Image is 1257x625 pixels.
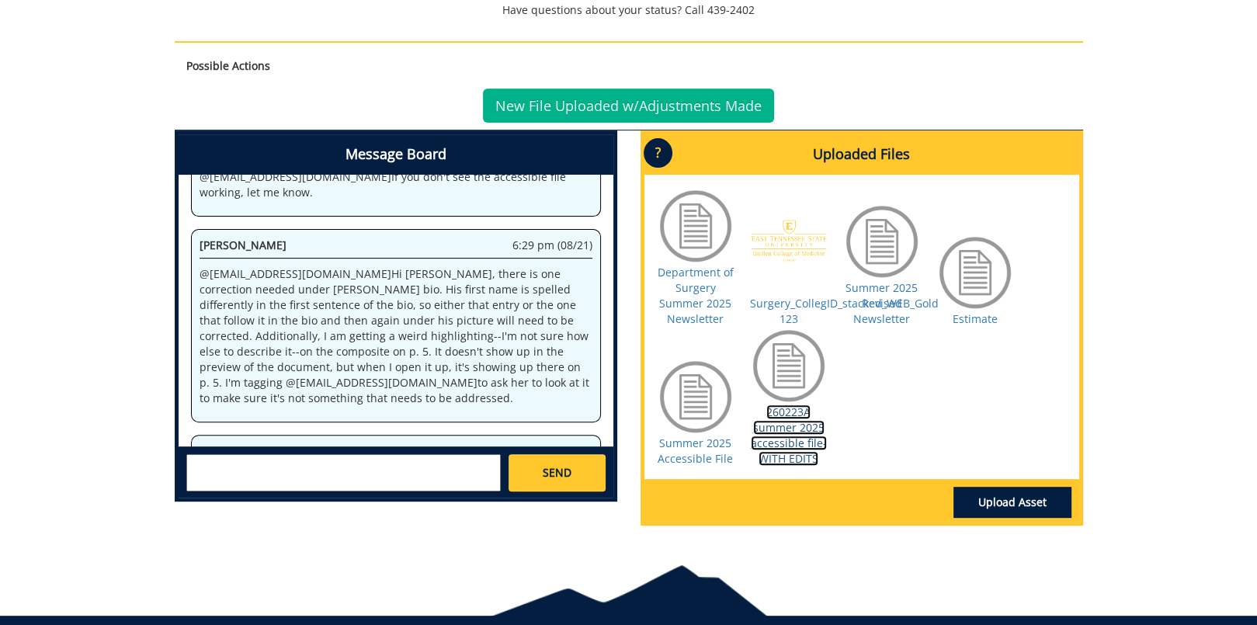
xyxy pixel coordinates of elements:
[658,265,734,326] a: Department of Surgery Summer 2025 Newsletter
[200,266,592,406] p: @ [EMAIL_ADDRESS][DOMAIN_NAME] Hi [PERSON_NAME], there is one correction needed under [PERSON_NAM...
[658,436,733,466] a: Summer 2025 Accessible File
[509,454,605,491] a: SEND
[543,465,571,481] span: SEND
[200,238,286,252] span: [PERSON_NAME]
[644,134,1079,175] h4: Uploaded Files
[179,134,613,175] h4: Message Board
[644,138,672,168] p: ?
[200,169,592,200] p: @ [EMAIL_ADDRESS][DOMAIN_NAME] If you don't see the accessible file working, let me know.
[953,311,998,326] a: Estimate
[175,2,1083,18] p: Have questions about your status? Call 439-2402
[953,487,1071,518] a: Upload Asset
[186,454,501,491] textarea: messageToSend
[512,238,592,253] span: 6:29 pm (08/21)
[513,443,592,459] span: 8:59 am (08/22)
[483,89,774,123] a: New File Uploaded w/Adjustments Made
[750,296,939,326] a: Surgery_CollegID_stacked_WEB_Gold 123
[846,280,918,326] a: Summer 2025 Revised Newsletter
[751,405,827,466] a: 260223A summer 2025 accessible file-WITH EDITS
[186,58,270,73] strong: Possible Actions
[200,443,286,458] span: [PERSON_NAME]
